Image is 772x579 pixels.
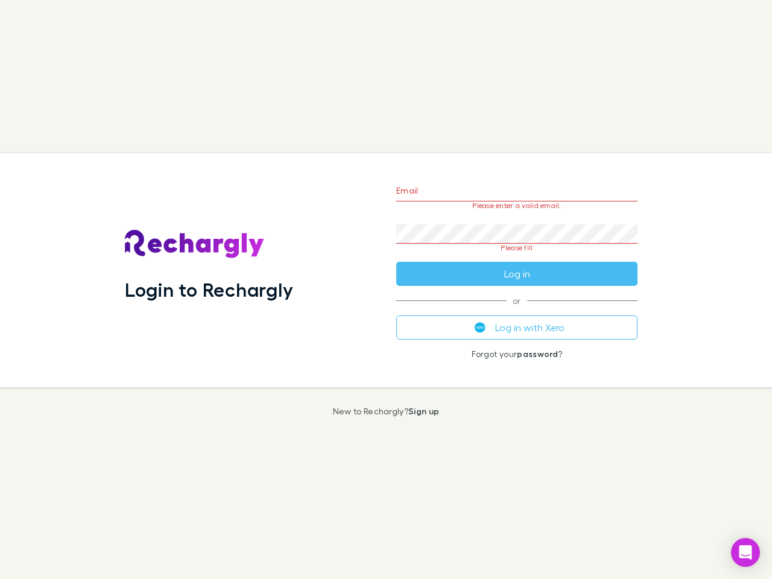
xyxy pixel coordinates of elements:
div: Open Intercom Messenger [731,538,760,567]
p: Forgot your ? [396,349,638,359]
img: Rechargly's Logo [125,230,265,259]
h1: Login to Rechargly [125,278,293,301]
p: Please enter a valid email. [396,201,638,210]
button: Log in with Xero [396,315,638,340]
img: Xero's logo [475,322,486,333]
p: New to Rechargly? [333,407,440,416]
a: password [517,349,558,359]
a: Sign up [408,406,439,416]
button: Log in [396,262,638,286]
p: Please fill [396,244,638,252]
span: or [396,300,638,301]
